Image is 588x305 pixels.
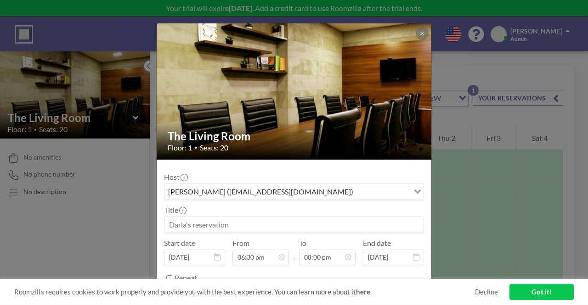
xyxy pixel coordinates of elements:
[164,184,424,200] div: Search for option
[356,288,372,296] a: here.
[164,238,195,248] label: Start date
[164,172,187,182] label: Host
[168,143,192,152] span: Floor: 1
[194,144,198,151] span: •
[166,186,355,198] span: [PERSON_NAME] ([EMAIL_ADDRESS][DOMAIN_NAME])
[509,284,574,300] a: Got it!
[164,205,186,215] label: Title
[232,238,249,248] label: From
[293,242,295,262] span: -
[14,288,475,296] span: Roomzilla requires cookies to work properly and provide you with the best experience. You can lea...
[475,288,498,296] a: Decline
[299,238,306,248] label: To
[175,273,197,283] label: Repeat
[356,186,408,198] input: Search for option
[164,217,424,233] input: Darla's reservation
[363,238,391,248] label: End date
[168,129,421,143] h2: The Living Room
[200,143,228,152] span: Seats: 20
